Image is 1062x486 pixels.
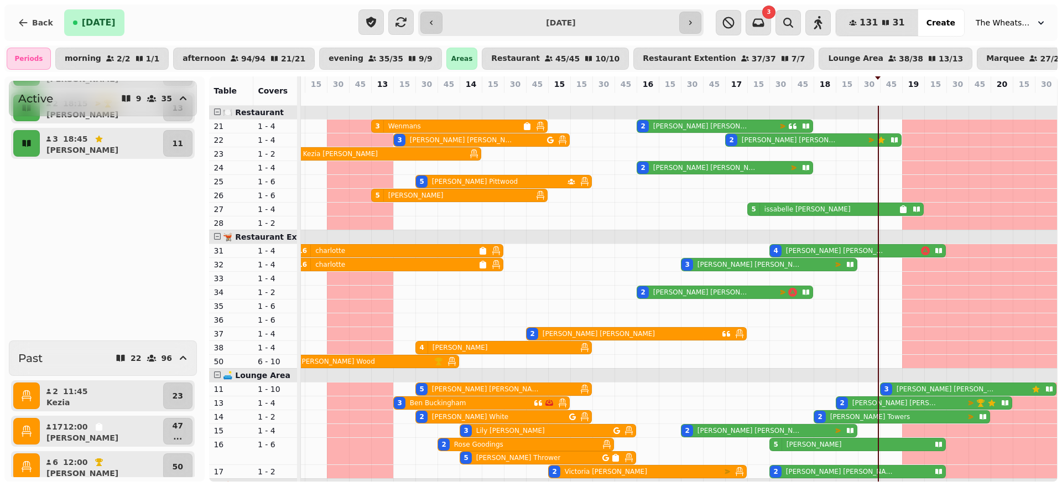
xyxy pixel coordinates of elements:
p: [PERSON_NAME] Thrower [476,453,561,462]
p: 14 [214,411,249,422]
p: 16 [422,92,431,103]
p: 0 [665,92,674,103]
p: 3 [887,92,896,103]
p: 1 - 6 [258,176,293,187]
p: 1 - 4 [258,245,293,256]
p: 45 [798,79,808,90]
p: 45 [886,79,897,90]
span: Create [926,19,955,27]
p: 15 [1019,79,1029,90]
p: 0 [909,92,918,103]
p: 14 [173,255,183,266]
p: Lily [PERSON_NAME] [476,426,545,435]
p: 2 [444,92,453,103]
h2: Past [18,350,43,366]
button: 1712:00[PERSON_NAME] [42,418,161,444]
button: 318:45[PERSON_NAME] [42,318,161,345]
p: 23 [214,148,249,159]
p: [PERSON_NAME] [46,226,118,237]
p: 6 - 10 [258,356,293,367]
p: 1 - 4 [258,135,293,146]
p: [PERSON_NAME] [PERSON_NAME] [432,385,539,394]
span: 3 [767,9,771,15]
p: ... [173,431,183,442]
div: 16 [298,246,307,255]
div: 2 [530,329,534,338]
button: afternoon94/9421/21 [173,48,315,70]
p: 0 [511,92,519,103]
p: 16 [214,439,249,450]
p: 18:45 [63,133,88,144]
p: 14 [466,79,476,90]
p: Kezia [PERSON_NAME] [303,149,378,158]
p: 15 [311,79,321,90]
p: 17 [52,421,59,432]
p: [PERSON_NAME] [PERSON_NAME] [543,329,655,338]
p: 27 [214,204,249,215]
div: 2 [818,412,822,421]
p: 11 [214,384,249,395]
p: 18:15 [63,286,88,297]
p: 6 [643,92,652,103]
p: 15 [753,79,764,90]
p: 45 [444,79,454,90]
button: 211:45Kezia [42,382,161,409]
p: 9 [136,95,142,102]
p: 8 [466,92,475,103]
button: Past2296 [9,340,197,376]
p: 2 [52,286,59,297]
div: 5 [464,453,468,462]
p: 18 [820,79,830,90]
span: 🍽️ Restaurant [223,108,284,117]
button: Restaurant Extention37/377/7 [633,48,814,70]
p: 18:45 [63,322,88,333]
p: 1 - 2 [258,466,293,477]
p: 11 [173,326,183,337]
p: 21 / 21 [281,55,305,63]
div: 2 [840,399,844,407]
p: [PERSON_NAME] Wood [299,357,375,366]
p: [PERSON_NAME] [46,468,118,479]
span: 31 [892,18,904,27]
div: 3 [375,122,379,131]
span: 🫕 Restaurant Extention [223,232,328,241]
p: [PERSON_NAME] [PERSON_NAME] [852,399,940,407]
p: charlotte [315,260,345,269]
div: 5 [419,177,424,186]
p: 1 - 6 [258,439,293,450]
p: 1 - 2 [258,411,293,422]
p: 0 [621,92,630,103]
span: The Wheatsheaf [976,17,1031,28]
p: 13 [214,397,249,409]
div: 2 [441,440,446,449]
p: 35 [162,95,172,102]
button: 218:15[PERSON_NAME] [42,283,161,309]
p: 45 [975,79,985,90]
button: 13 [163,177,192,203]
p: [PERSON_NAME] [PERSON_NAME] [653,288,748,297]
p: 0 [1019,92,1028,103]
p: 2 [52,251,59,262]
p: 30 [1041,79,1051,90]
p: 23 [173,390,183,401]
p: 31 [214,245,249,256]
div: 5 [419,385,424,394]
p: 5 [688,92,696,103]
p: 2 [842,92,851,103]
p: [PERSON_NAME] [PERSON_NAME] [786,467,893,476]
p: [PERSON_NAME] [PERSON_NAME] [653,163,756,172]
p: [PERSON_NAME] [46,144,118,156]
p: 34 [214,287,249,298]
p: 96 [162,354,172,362]
p: 21 [214,121,249,132]
p: 17 [731,79,742,90]
p: 0 [931,92,940,103]
p: [PERSON_NAME] [PERSON_NAME] [697,426,800,435]
p: evening [329,54,363,63]
p: 3 [52,322,59,333]
p: 38 / 38 [899,55,923,63]
p: Wenmans [388,122,421,131]
p: 35 [214,301,249,312]
p: 0 [798,92,807,103]
p: 30 [598,79,609,90]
